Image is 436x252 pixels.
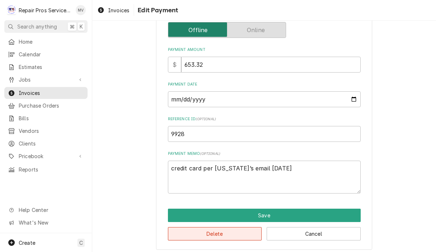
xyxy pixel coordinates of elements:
[200,152,220,156] span: ( optional )
[168,222,361,240] div: Button Group Row
[168,82,361,87] label: Payment Date
[4,74,88,86] a: Go to Jobs
[168,116,361,122] label: Reference ID
[135,5,178,15] span: Edit Payment
[19,76,73,83] span: Jobs
[4,61,88,73] a: Estimates
[80,23,83,30] span: K
[168,151,361,194] div: Payment Memo
[19,38,84,45] span: Home
[4,112,88,124] a: Bills
[168,57,181,73] div: $
[168,151,361,157] label: Payment Memo
[19,114,84,122] span: Bills
[19,166,84,173] span: Reports
[168,82,361,107] div: Payment Date
[4,204,88,216] a: Go to Help Center
[4,20,88,33] button: Search anything⌘K
[76,5,86,15] div: Mindy Volker's Avatar
[267,227,361,240] button: Cancel
[19,240,35,246] span: Create
[6,5,17,15] div: R
[19,63,84,71] span: Estimates
[168,209,361,240] div: Button Group
[70,23,75,30] span: ⌘
[4,217,88,229] a: Go to What's New
[19,152,73,160] span: Pricebook
[19,51,84,58] span: Calendar
[196,117,216,121] span: ( optional )
[19,219,83,226] span: What's New
[19,6,72,14] div: Repair Pros Services Inc
[79,239,83,247] span: C
[4,150,88,162] a: Go to Pricebook
[19,140,84,147] span: Clients
[76,5,86,15] div: MV
[19,127,84,135] span: Vendors
[4,87,88,99] a: Invoices
[4,164,88,175] a: Reports
[168,12,361,38] div: Payment Type
[108,6,129,14] span: Invoices
[4,100,88,112] a: Purchase Orders
[168,161,361,194] textarea: credit card per [US_STATE]’s email [DATE]
[168,116,361,142] div: Reference ID
[168,209,361,222] button: Save
[4,125,88,137] a: Vendors
[19,206,83,214] span: Help Center
[168,22,361,38] div: Offline
[168,227,262,240] button: Delete
[94,4,132,16] a: Invoices
[6,5,17,15] div: Repair Pros Services Inc's Avatar
[168,91,361,107] input: yyyy-mm-dd
[17,23,57,30] span: Search anything
[19,89,84,97] span: Invoices
[4,48,88,60] a: Calendar
[168,209,361,222] div: Button Group Row
[168,47,361,53] label: Payment Amount
[4,138,88,149] a: Clients
[168,47,361,73] div: Payment Amount
[4,36,88,48] a: Home
[19,102,84,109] span: Purchase Orders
